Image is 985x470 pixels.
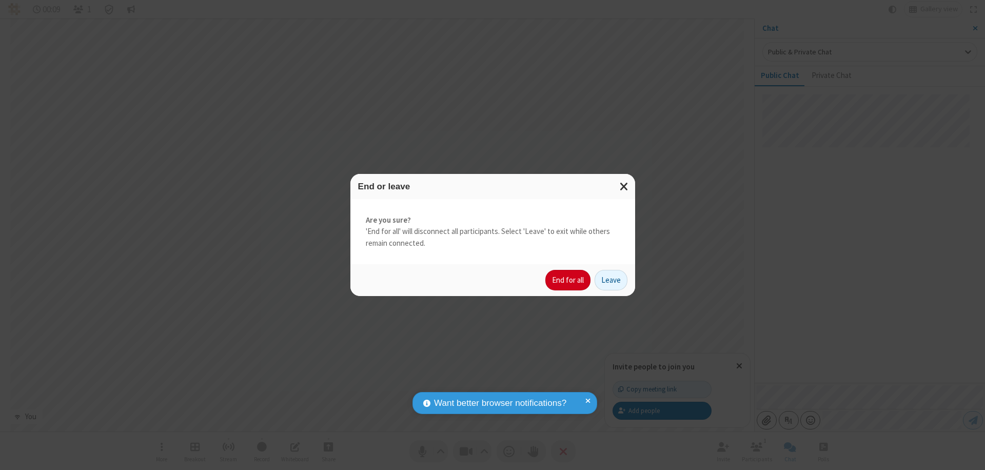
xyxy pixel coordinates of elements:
strong: Are you sure? [366,214,620,226]
div: 'End for all' will disconnect all participants. Select 'Leave' to exit while others remain connec... [350,199,635,265]
span: Want better browser notifications? [434,397,566,410]
button: End for all [545,270,590,290]
button: Close modal [614,174,635,199]
h3: End or leave [358,182,627,191]
button: Leave [595,270,627,290]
